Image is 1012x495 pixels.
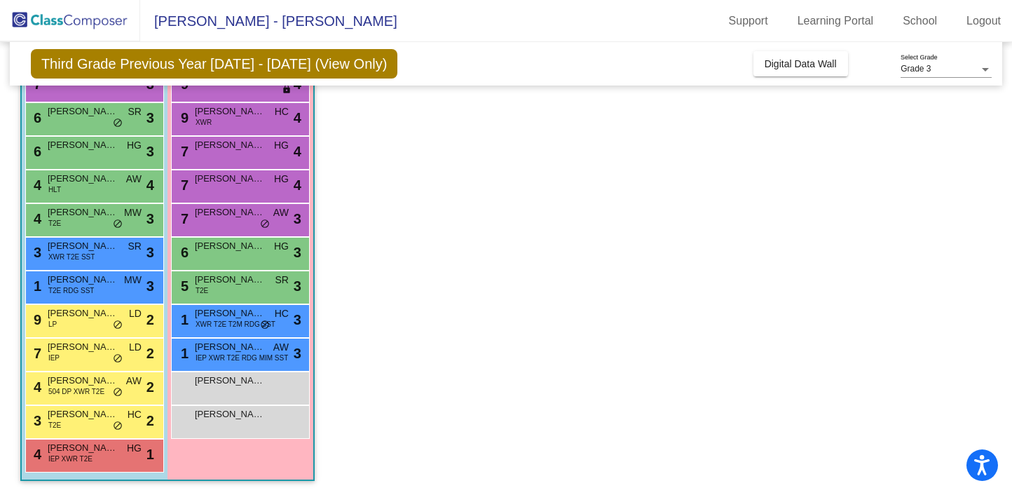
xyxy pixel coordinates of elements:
[48,319,57,330] span: LP
[177,211,189,226] span: 7
[48,218,61,229] span: T2E
[30,211,41,226] span: 4
[113,353,123,365] span: do_not_disturb_alt
[955,10,1012,32] a: Logout
[48,184,61,195] span: HLT
[195,306,265,320] span: [PERSON_NAME]
[30,346,41,361] span: 7
[260,320,270,331] span: do_not_disturb_alt
[140,10,397,32] span: [PERSON_NAME] - [PERSON_NAME]
[294,343,301,364] span: 3
[48,407,118,421] span: [PERSON_NAME]
[196,117,212,128] span: XWR
[294,208,301,229] span: 3
[146,141,154,162] span: 3
[260,219,270,230] span: do_not_disturb_alt
[127,441,142,456] span: HG
[30,245,41,260] span: 3
[146,107,154,128] span: 3
[195,273,265,287] span: [PERSON_NAME]
[195,239,265,253] span: [PERSON_NAME]
[146,276,154,297] span: 3
[30,177,41,193] span: 4
[30,144,41,159] span: 6
[195,374,265,388] span: [PERSON_NAME]
[48,239,118,253] span: [PERSON_NAME]
[30,447,41,462] span: 4
[113,118,123,129] span: do_not_disturb_alt
[48,285,95,296] span: T2E RDG SST
[128,239,141,254] span: SR
[124,205,142,220] span: MW
[294,175,301,196] span: 4
[275,104,289,119] span: HC
[177,144,189,159] span: 7
[195,407,265,421] span: [PERSON_NAME]
[282,84,292,95] span: lock
[30,413,41,428] span: 3
[274,239,289,254] span: HG
[891,10,948,32] a: School
[48,441,118,455] span: [PERSON_NAME]
[146,377,154,398] span: 2
[196,319,275,330] span: XWR T2E T2M RDG SST
[196,285,208,296] span: T2E
[275,273,288,287] span: SR
[48,252,95,262] span: XWR T2E SST
[48,353,60,363] span: IEP
[146,343,154,364] span: 2
[196,353,288,363] span: IEP XWR T2E RDG MIM SST
[146,175,154,196] span: 4
[146,444,154,465] span: 1
[294,276,301,297] span: 3
[48,306,118,320] span: [PERSON_NAME]
[146,410,154,431] span: 2
[48,340,118,354] span: [PERSON_NAME]
[275,306,289,321] span: HC
[128,407,142,422] span: HC
[177,346,189,361] span: 1
[786,10,885,32] a: Learning Portal
[48,454,93,464] span: IEP XWR T2E
[127,138,142,153] span: HG
[128,104,141,119] span: SR
[129,306,142,321] span: LD
[195,205,265,219] span: [PERSON_NAME]
[30,278,41,294] span: 1
[274,138,289,153] span: HG
[124,273,142,287] span: MW
[113,421,123,432] span: do_not_disturb_alt
[48,172,118,186] span: [PERSON_NAME]
[113,387,123,398] span: do_not_disturb_alt
[294,107,301,128] span: 4
[30,379,41,395] span: 4
[294,141,301,162] span: 4
[753,51,848,76] button: Digital Data Wall
[113,320,123,331] span: do_not_disturb_alt
[113,219,123,230] span: do_not_disturb_alt
[48,273,118,287] span: [PERSON_NAME]
[273,205,289,220] span: AW
[274,172,289,187] span: HG
[901,64,931,74] span: Grade 3
[30,110,41,126] span: 6
[718,10,779,32] a: Support
[195,104,265,118] span: [PERSON_NAME]
[195,172,265,186] span: [PERSON_NAME]
[129,340,142,355] span: LD
[126,374,142,388] span: AW
[48,386,104,397] span: 504 DP XWR T2E
[294,309,301,330] span: 3
[146,242,154,263] span: 3
[294,242,301,263] span: 3
[177,110,189,126] span: 9
[765,58,837,69] span: Digital Data Wall
[177,278,189,294] span: 5
[146,208,154,229] span: 3
[177,177,189,193] span: 7
[195,138,265,152] span: [PERSON_NAME]
[30,312,41,327] span: 9
[31,49,398,79] span: Third Grade Previous Year [DATE] - [DATE] (View Only)
[146,309,154,330] span: 2
[177,245,189,260] span: 6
